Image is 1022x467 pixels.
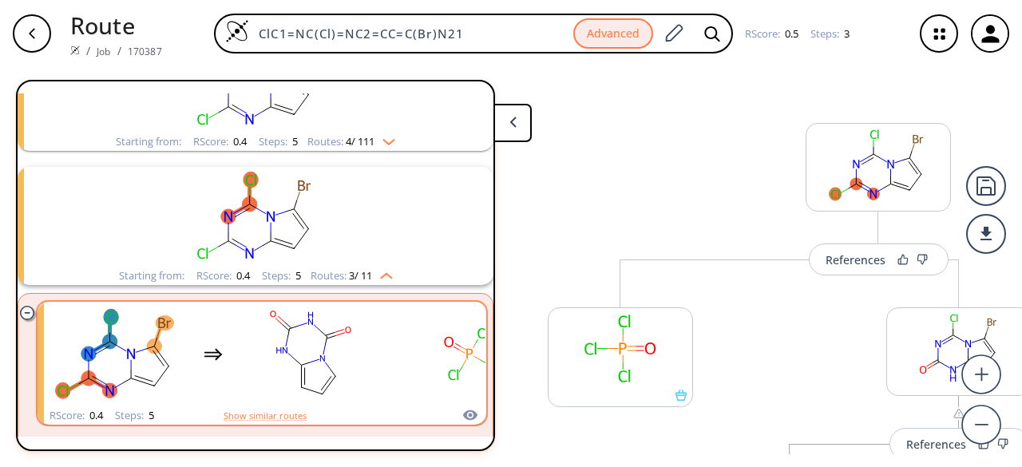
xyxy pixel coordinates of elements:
[128,45,162,58] a: 170387
[44,304,188,404] svg: Clc1nc(Cl)n2c(Br)ccc2n1
[810,29,850,39] div: Steps :
[745,29,798,39] div: RScore :
[290,134,298,148] span: 5
[311,271,393,281] div: Routes:
[50,410,103,421] div: RScore :
[116,137,181,147] div: Starting from:
[573,18,653,49] button: Advanced
[398,304,542,404] svg: O=P(Cl)(Cl)Cl
[117,42,121,59] li: /
[374,133,395,145] img: Down
[239,304,382,404] svg: O=c1[nH]c(=O)n2cccc2[nH]1
[842,26,850,41] span: 3
[249,26,573,42] input: Enter SMILES
[906,439,966,449] div: References
[549,308,692,390] svg: O=P(Cl)(Cl)Cl
[196,271,250,281] div: RScore :
[349,271,372,281] span: 3 / 11
[224,409,307,423] button: Show similar routes
[87,408,103,422] span: 0.4
[234,268,250,283] span: 0.4
[115,410,154,421] div: Steps :
[826,255,885,265] div: References
[231,134,247,148] span: 0.4
[97,45,110,58] a: Job
[262,271,301,281] div: Steps :
[809,243,949,275] button: References
[146,408,154,422] span: 5
[953,407,965,420] img: warning
[86,42,90,59] li: /
[782,26,798,41] span: 0.5
[293,268,301,283] span: 5
[193,137,247,147] div: RScore :
[372,267,393,279] img: Up
[259,137,298,147] div: Steps :
[346,137,374,147] span: 4 / 111
[119,271,184,281] div: Starting from:
[48,167,463,267] svg: Clc1nc(Cl)n2c(Br)ccc2n1
[70,46,80,55] img: Spaya logo
[307,137,395,147] div: Routes:
[225,19,249,43] img: Logo Spaya
[70,8,162,42] p: Route
[806,124,950,205] svg: Clc1nc(Cl)n2c(Br)ccc2n1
